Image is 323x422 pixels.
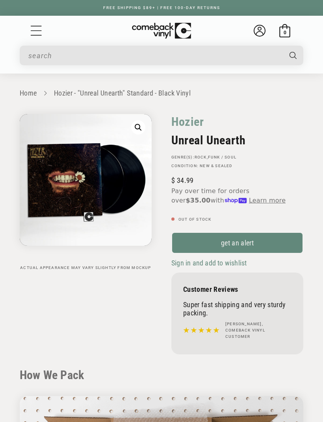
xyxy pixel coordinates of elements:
h2: How We Pack [20,368,303,382]
summary: Menu [30,24,43,37]
p: Out of stock [171,217,303,222]
media-gallery: Gallery Viewer [20,114,152,270]
span: $ [171,176,175,184]
span: Sign in and add to wishlist [171,259,247,267]
a: Home [20,89,37,97]
p: Actual appearance may vary slightly from mockup [20,265,152,270]
button: Sign in and add to wishlist [171,258,249,267]
a: Hozier [171,114,204,129]
p: GENRE(S): , [171,155,303,160]
div: Search [20,46,303,65]
a: Funk / Soul [208,155,236,159]
h4: [PERSON_NAME], Comeback Vinyl customer [225,321,290,340]
a: Rock [195,155,207,159]
img: star5.svg [183,319,219,342]
a: Hozier - "Unreal Unearth" Standard - Black Vinyl [54,89,191,97]
p: Customer Reviews [183,285,291,293]
img: ComebackVinyl.com [132,23,191,39]
nav: breadcrumbs [20,88,303,99]
h2: Unreal Unearth [171,133,303,147]
input: search [28,48,282,64]
button: Search [282,46,304,65]
span: 0 [284,29,286,35]
p: Super fast shipping and very sturdy packing. [183,300,291,317]
p: Condition: New & Sealed [171,164,303,168]
a: get an alert [171,232,303,254]
a: FREE SHIPPING $89+ | FREE 100-DAY RETURNS [95,6,228,10]
span: 34.99 [171,176,193,184]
